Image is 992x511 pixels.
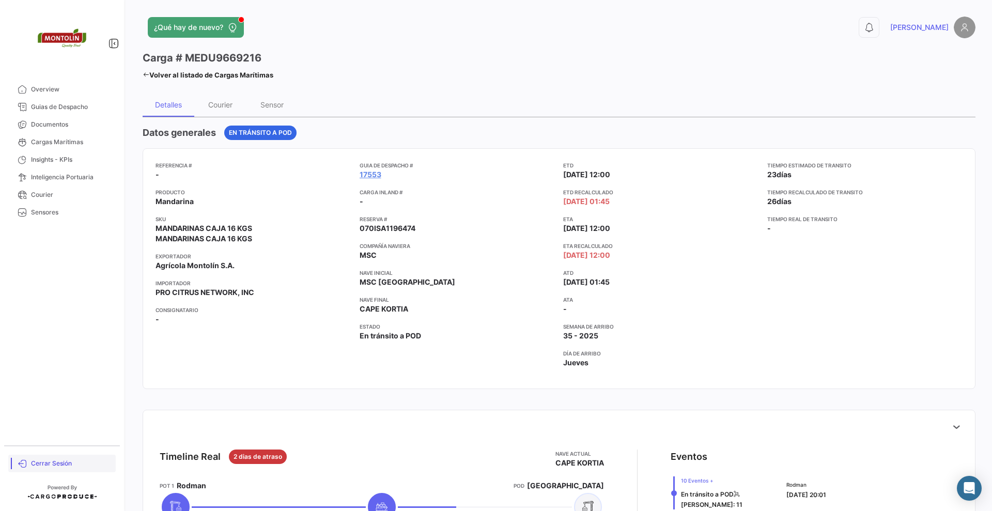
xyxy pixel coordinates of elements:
[786,481,826,489] span: Rodman
[360,242,555,250] app-card-info-title: Compañía naviera
[563,269,759,277] app-card-info-title: ATD
[767,188,963,196] app-card-info-title: Tiempo recalculado de transito
[555,458,604,468] span: CAPE KORTIA
[155,100,182,109] div: Detalles
[563,169,610,180] span: [DATE] 12:00
[563,331,598,341] span: 35 - 2025
[31,459,112,468] span: Cerrar Sesión
[360,331,421,341] span: En tránsito a POD
[527,481,604,491] span: [GEOGRAPHIC_DATA]
[8,116,116,133] a: Documentos
[156,223,252,234] span: MANDARINAS CAJA 16 KGS
[563,277,610,287] span: [DATE] 01:45
[8,81,116,98] a: Overview
[148,17,244,38] button: ¿Qué hay de nuevo?
[360,188,555,196] app-card-info-title: Carga inland #
[234,452,282,461] span: 2 dias de atraso
[360,304,408,314] span: CAPE KORTIA
[160,450,221,464] div: Timeline Real
[360,296,555,304] app-card-info-title: Nave final
[229,128,292,137] span: En tránsito a POD
[156,169,159,180] span: -
[563,250,610,260] span: [DATE] 12:00
[563,196,610,207] span: [DATE] 01:45
[208,100,233,109] div: Courier
[681,476,742,485] span: 10 Eventos +
[31,173,112,182] span: Inteligencia Portuaria
[360,161,555,169] app-card-info-title: Guia de Despacho #
[681,501,742,508] span: [PERSON_NAME]: 11
[954,17,975,38] img: placeholder-user.png
[563,188,759,196] app-card-info-title: ETD Recalculado
[8,168,116,186] a: Inteligencia Portuaria
[360,269,555,277] app-card-info-title: Nave inicial
[31,85,112,94] span: Overview
[8,186,116,204] a: Courier
[143,51,261,65] h3: Carga # MEDU9669216
[563,242,759,250] app-card-info-title: ETA Recalculado
[777,197,792,206] span: días
[36,12,88,64] img: 2d55ee68-5a11-4b18-9445-71bae2c6d5df.png
[767,170,777,179] span: 23
[156,260,235,271] span: Agrícola Montolín S.A.
[563,322,759,331] app-card-info-title: Semana de Arribo
[156,252,351,260] app-card-info-title: Exportador
[156,161,351,169] app-card-info-title: Referencia #
[143,68,273,82] a: Volver al listado de Cargas Marítimas
[31,120,112,129] span: Documentos
[786,491,826,499] span: [DATE] 20:01
[563,161,759,169] app-card-info-title: ETD
[767,161,963,169] app-card-info-title: Tiempo estimado de transito
[563,223,610,234] span: [DATE] 12:00
[890,22,949,33] span: [PERSON_NAME]
[767,224,771,233] span: -
[8,151,116,168] a: Insights - KPIs
[563,358,588,368] span: Jueves
[31,190,112,199] span: Courier
[360,196,363,207] span: -
[8,204,116,221] a: Sensores
[671,450,707,464] div: Eventos
[563,215,759,223] app-card-info-title: ETA
[563,304,567,314] span: -
[156,188,351,196] app-card-info-title: Producto
[143,126,216,140] h4: Datos generales
[767,215,963,223] app-card-info-title: Tiempo real de transito
[555,450,604,458] app-card-info-title: Nave actual
[8,133,116,151] a: Cargas Marítimas
[156,196,194,207] span: Mandarina
[8,98,116,116] a: Guias de Despacho
[563,296,759,304] app-card-info-title: ATA
[31,102,112,112] span: Guias de Despacho
[31,137,112,147] span: Cargas Marítimas
[360,215,555,223] app-card-info-title: Reserva #
[154,22,223,33] span: ¿Qué hay de nuevo?
[360,250,377,260] span: MSC
[767,197,777,206] span: 26
[260,100,284,109] div: Sensor
[31,208,112,217] span: Sensores
[156,215,351,223] app-card-info-title: SKU
[156,234,252,244] span: MANDARINAS CAJA 16 KGS
[31,155,112,164] span: Insights - KPIs
[563,349,759,358] app-card-info-title: Día de Arribo
[360,322,555,331] app-card-info-title: Estado
[777,170,792,179] span: días
[360,169,381,180] a: 17553
[156,306,351,314] app-card-info-title: Consignatario
[957,476,982,501] div: Abrir Intercom Messenger
[514,482,524,490] app-card-info-title: POD
[177,481,206,491] span: Rodman
[156,287,254,298] span: PRO CITRUS NETWORK, INC
[156,314,159,324] span: -
[681,490,734,498] span: En tránsito a POD
[160,482,174,490] app-card-info-title: POT 1
[156,279,351,287] app-card-info-title: Importador
[360,277,455,287] span: MSC [GEOGRAPHIC_DATA]
[360,223,415,234] span: 070ISA1196474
